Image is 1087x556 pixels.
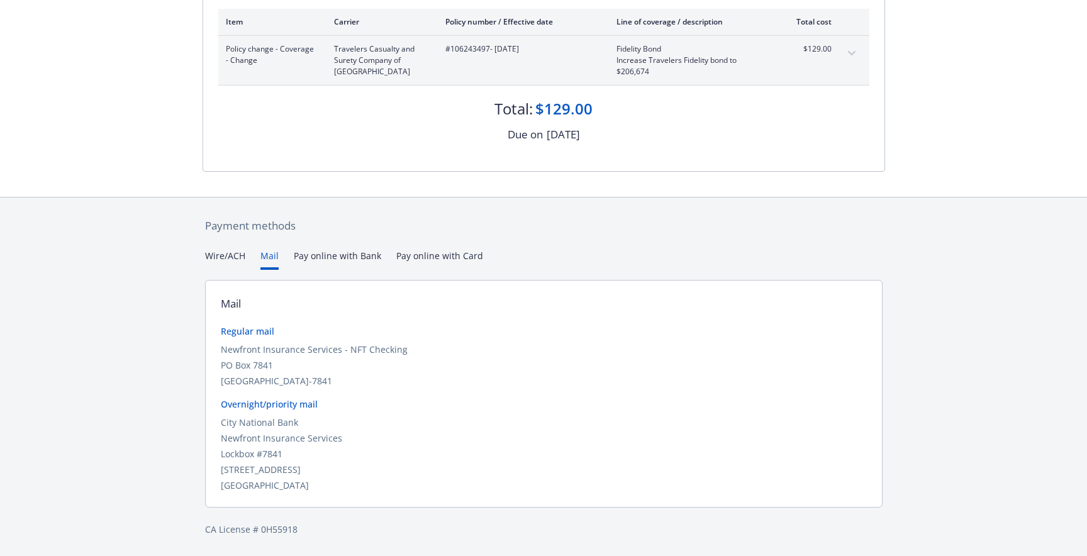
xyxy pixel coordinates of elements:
[445,43,596,55] span: #106243497 - [DATE]
[205,249,245,270] button: Wire/ACH
[218,36,869,85] div: Policy change - Coverage - ChangeTravelers Casualty and Surety Company of [GEOGRAPHIC_DATA]#10624...
[535,98,593,120] div: $129.00
[221,479,867,492] div: [GEOGRAPHIC_DATA]
[221,431,867,445] div: Newfront Insurance Services
[508,126,543,143] div: Due on
[260,249,279,270] button: Mail
[221,398,867,411] div: Overnight/priority mail
[221,296,241,312] div: Mail
[616,43,764,77] span: Fidelity BondIncrease Travelers Fidelity bond to $206,674
[221,343,867,356] div: Newfront Insurance Services - NFT Checking
[221,359,867,372] div: PO Box 7841
[784,43,832,55] span: $129.00
[226,16,314,27] div: Item
[221,325,867,338] div: Regular mail
[221,374,867,387] div: [GEOGRAPHIC_DATA]-7841
[221,416,867,429] div: City National Bank
[334,43,425,77] span: Travelers Casualty and Surety Company of [GEOGRAPHIC_DATA]
[221,463,867,476] div: [STREET_ADDRESS]
[334,16,425,27] div: Carrier
[616,16,764,27] div: Line of coverage / description
[294,249,381,270] button: Pay online with Bank
[616,55,764,77] span: Increase Travelers Fidelity bond to $206,674
[221,447,867,460] div: Lockbox #7841
[547,126,580,143] div: [DATE]
[842,43,862,64] button: expand content
[784,16,832,27] div: Total cost
[205,218,883,234] div: Payment methods
[445,16,596,27] div: Policy number / Effective date
[396,249,483,270] button: Pay online with Card
[226,43,314,66] span: Policy change - Coverage - Change
[616,43,764,55] span: Fidelity Bond
[205,523,883,536] div: CA License # 0H55918
[494,98,533,120] div: Total:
